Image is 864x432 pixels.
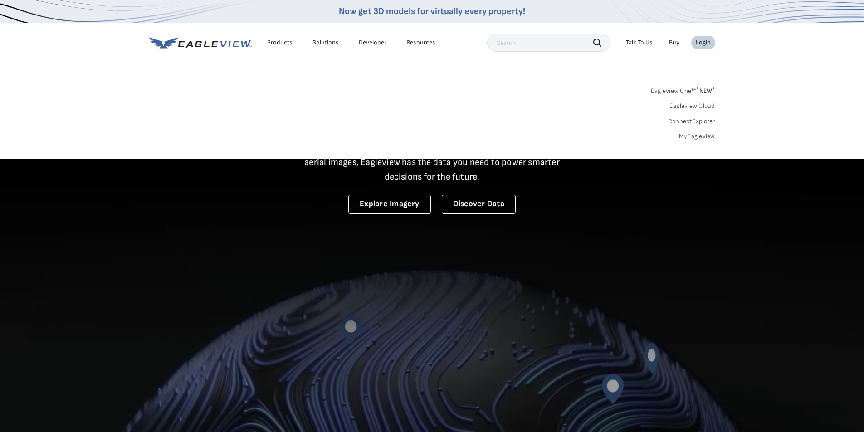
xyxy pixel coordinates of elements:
[626,39,653,47] div: Talk To Us
[359,39,386,47] a: Developer
[442,195,516,214] a: Discover Data
[679,132,715,141] a: MyEagleview
[339,6,525,17] a: Now get 3D models for virtually every property!
[312,39,339,47] div: Solutions
[668,117,715,126] a: ConnectExplorer
[696,87,715,95] span: NEW
[669,39,679,47] a: Buy
[487,34,610,52] input: Search
[348,195,431,214] a: Explore Imagery
[406,39,435,47] div: Resources
[696,39,711,47] div: Login
[669,102,715,110] a: Eagleview Cloud
[267,39,293,47] div: Products
[651,84,715,95] a: Eagleview One™*NEW*
[293,141,571,184] p: A new era starts here. Built on more than 3.5 billion high-resolution aerial images, Eagleview ha...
